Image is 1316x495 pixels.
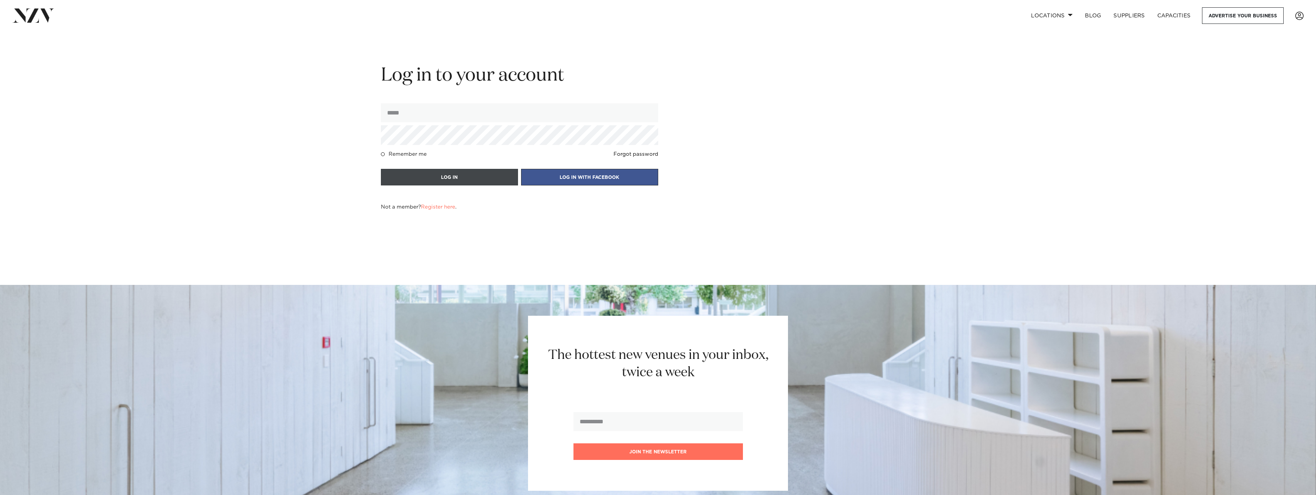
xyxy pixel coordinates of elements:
h2: Log in to your account [381,64,658,88]
a: LOG IN WITH FACEBOOK [521,173,658,180]
a: Advertise your business [1202,7,1284,24]
button: LOG IN [381,169,518,185]
h4: Remember me [389,151,427,157]
h4: Not a member? . [381,204,456,210]
h2: The hottest new venues in your inbox, twice a week [538,347,778,381]
a: BLOG [1079,7,1107,24]
button: LOG IN WITH FACEBOOK [521,169,658,185]
a: SUPPLIERS [1107,7,1151,24]
a: Locations [1025,7,1079,24]
a: Forgot password [614,151,658,157]
a: Register here [421,204,455,210]
button: Join the newsletter [573,443,743,460]
img: nzv-logo.png [12,8,54,22]
a: Capacities [1151,7,1197,24]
